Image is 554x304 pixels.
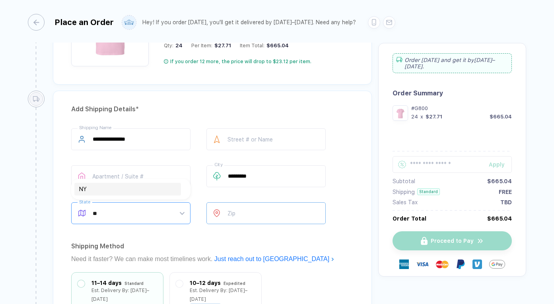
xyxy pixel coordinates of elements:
div: Need it faster? We can make most timelines work. [71,253,354,265]
img: f7a7c71c-d545-42d5-9eb8-c4e436f94297_nt_front_1758843732343.jpg [395,107,406,119]
div: Order [DATE] and get it by [DATE]–[DATE] . [393,53,512,73]
div: Place an Order [54,17,114,27]
div: FREE [499,189,512,195]
div: x [420,114,424,120]
img: user profile [122,15,136,29]
div: $665.04 [264,43,289,48]
div: Order Total [393,215,426,222]
div: NY [79,185,176,194]
div: $665.04 [487,215,512,222]
div: TBD [500,199,512,205]
img: GPay [489,256,505,272]
div: Shipping [393,189,415,195]
div: Item Total: [240,43,289,48]
div: $27.71 [212,43,231,48]
div: Subtotal [393,178,415,184]
div: Standard [124,279,144,288]
span: 24 [173,43,183,48]
div: Hey! If you order [DATE], you'll get it delivered by [DATE]–[DATE]. Need any help? [142,19,356,26]
div: Add Shipping Details [71,103,354,116]
div: Shipping Method [71,240,354,253]
div: Order Summary [393,89,512,97]
img: Paypal [456,259,465,269]
div: Est. Delivery By: [DATE]–[DATE] [190,286,255,304]
img: visa [416,258,429,271]
img: express [399,259,409,269]
div: Sales Tax [393,199,418,205]
div: $27.71 [426,114,442,120]
div: If you order 12 more, the price will drop to $23.12 per item. [170,58,311,65]
div: $665.04 [490,114,512,120]
div: 11–14 days [91,279,122,287]
div: 10–12 days [190,279,221,287]
div: Expedited [224,279,245,288]
div: Standard [417,188,440,195]
img: Venmo [472,259,482,269]
div: Apply [489,161,512,168]
button: Apply [479,156,512,173]
div: Qty: [164,43,183,48]
a: Just reach out to [GEOGRAPHIC_DATA] [214,256,334,262]
div: #G800 [411,105,512,111]
div: 24 [411,114,418,120]
div: Per Item: [191,43,231,48]
div: Est. Delivery By: [DATE]–[DATE] [91,286,157,304]
div: $665.04 [487,178,512,184]
div: NY [74,183,181,196]
img: master-card [436,258,449,271]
